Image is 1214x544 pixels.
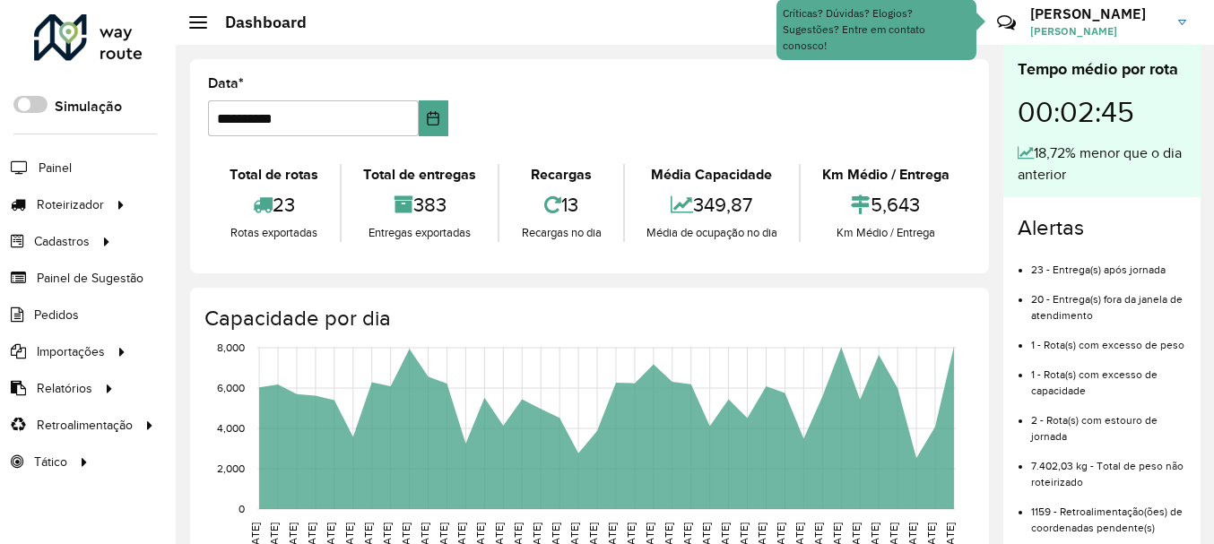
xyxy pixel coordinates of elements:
[37,379,92,398] span: Relatórios
[504,224,618,242] div: Recargas no dia
[629,186,794,224] div: 349,87
[217,422,245,434] text: 4,000
[1031,278,1186,324] li: 20 - Entrega(s) fora da janela de atendimento
[212,164,335,186] div: Total de rotas
[629,164,794,186] div: Média Capacidade
[1030,5,1165,22] h3: [PERSON_NAME]
[37,416,133,435] span: Retroalimentação
[39,159,72,177] span: Painel
[217,341,245,353] text: 8,000
[504,164,618,186] div: Recargas
[629,224,794,242] div: Média de ocupação no dia
[204,306,971,332] h4: Capacidade por dia
[1031,399,1186,445] li: 2 - Rota(s) com estouro de jornada
[34,232,90,251] span: Cadastros
[1018,82,1186,142] div: 00:02:45
[34,306,79,324] span: Pedidos
[1018,215,1186,241] h4: Alertas
[805,186,967,224] div: 5,643
[217,462,245,474] text: 2,000
[217,382,245,393] text: 6,000
[238,503,245,514] text: 0
[1031,445,1186,490] li: 7.402,03 kg - Total de peso não roteirizado
[346,224,493,242] div: Entregas exportadas
[37,342,105,361] span: Importações
[55,96,122,117] label: Simulação
[212,224,335,242] div: Rotas exportadas
[37,195,104,214] span: Roteirizador
[504,186,618,224] div: 13
[212,186,335,224] div: 23
[346,164,493,186] div: Total de entregas
[1018,142,1186,186] div: 18,72% menor que o dia anterior
[1031,248,1186,278] li: 23 - Entrega(s) após jornada
[805,224,967,242] div: Km Médio / Entrega
[1030,23,1165,39] span: [PERSON_NAME]
[37,269,143,288] span: Painel de Sugestão
[1018,57,1186,82] div: Tempo médio por rota
[805,164,967,186] div: Km Médio / Entrega
[346,186,493,224] div: 383
[1031,490,1186,536] li: 1159 - Retroalimentação(ões) de coordenadas pendente(s)
[34,453,67,471] span: Tático
[1031,353,1186,399] li: 1 - Rota(s) com excesso de capacidade
[419,100,448,136] button: Choose Date
[207,13,307,32] h2: Dashboard
[208,73,244,94] label: Data
[987,4,1026,42] a: Contato Rápido
[1031,324,1186,353] li: 1 - Rota(s) com excesso de peso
